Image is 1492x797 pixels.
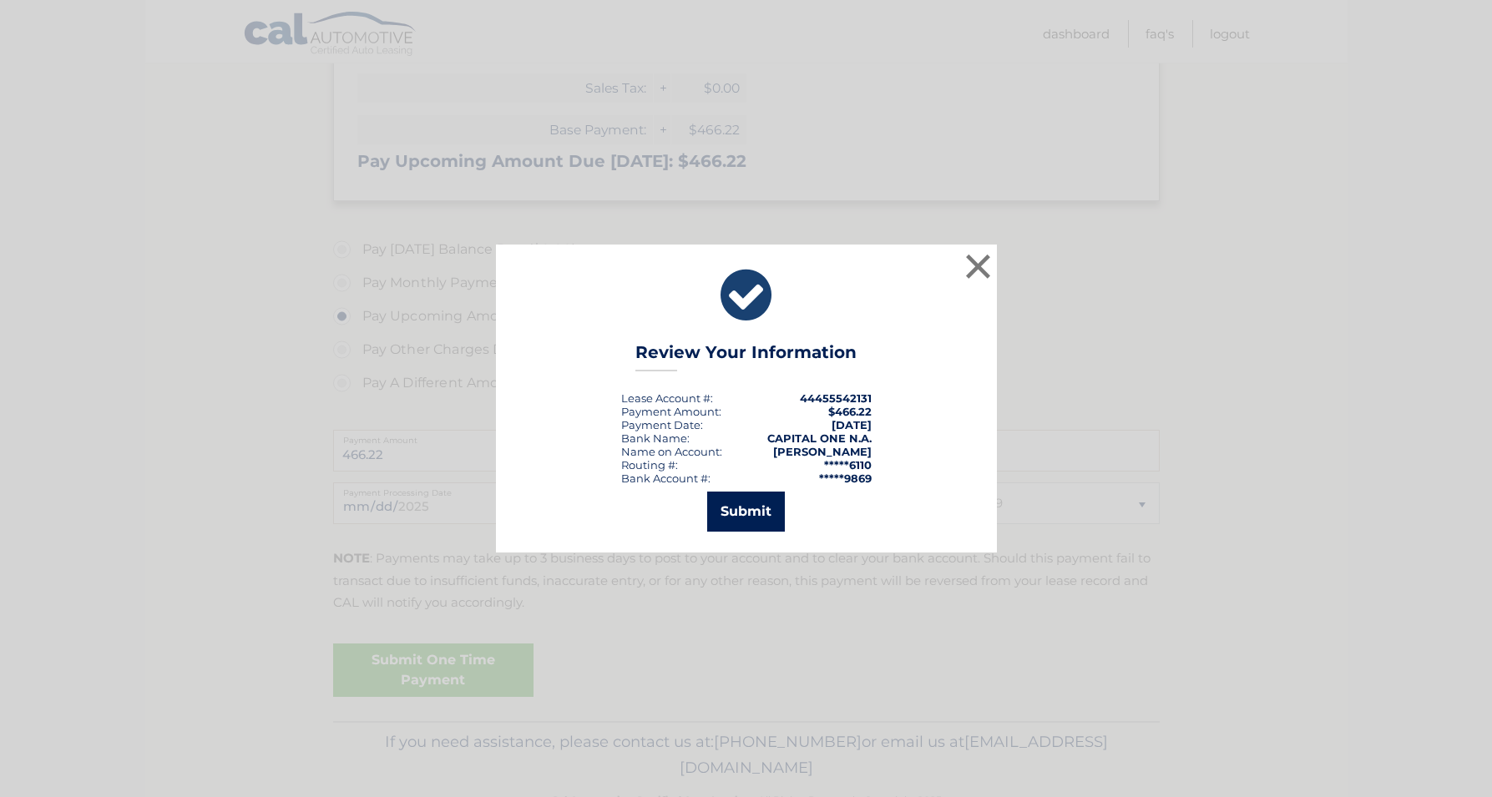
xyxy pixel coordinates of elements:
[621,418,703,431] div: :
[832,418,872,431] span: [DATE]
[962,250,995,283] button: ×
[707,492,785,532] button: Submit
[635,342,857,371] h3: Review Your Information
[767,431,872,445] strong: CAPITAL ONE N.A.
[773,445,872,458] strong: [PERSON_NAME]
[621,391,713,405] div: Lease Account #:
[800,391,872,405] strong: 44455542131
[621,418,700,431] span: Payment Date
[621,431,690,445] div: Bank Name:
[828,405,872,418] span: $466.22
[621,472,711,485] div: Bank Account #:
[621,405,721,418] div: Payment Amount:
[621,445,722,458] div: Name on Account:
[621,458,678,472] div: Routing #:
